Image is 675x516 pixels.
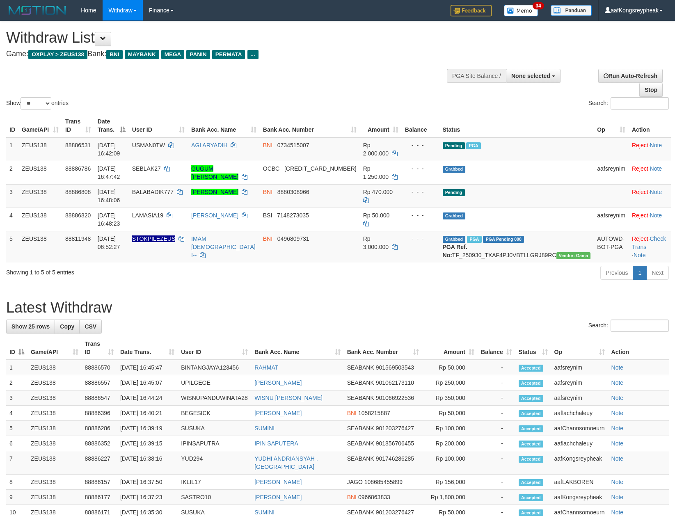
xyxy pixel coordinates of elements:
[277,189,309,195] span: Copy 8880308966 to clipboard
[178,360,251,375] td: BINTANGJAYA123456
[650,165,662,172] a: Note
[632,212,648,219] a: Reject
[632,189,648,195] a: Reject
[6,208,18,231] td: 4
[519,410,543,417] span: Accepted
[646,266,669,280] a: Next
[117,375,178,390] td: [DATE] 16:45:07
[402,114,439,137] th: Balance
[6,390,27,406] td: 3
[117,360,178,375] td: [DATE] 16:45:47
[82,360,117,375] td: 88886570
[178,475,251,490] td: IKLIL17
[6,231,18,263] td: 5
[82,436,117,451] td: 88886352
[422,421,477,436] td: Rp 100,000
[18,208,62,231] td: ZEUS138
[588,320,669,332] label: Search:
[125,50,159,59] span: MAYBANK
[363,235,389,250] span: Rp 3.000.000
[405,141,436,149] div: - - -
[478,475,515,490] td: -
[254,494,302,500] a: [PERSON_NAME]
[376,425,414,432] span: Copy 901203276427 to clipboard
[358,410,390,416] span: Copy 1058215887 to clipboard
[632,235,648,242] a: Reject
[98,189,120,203] span: [DATE] 16:48:06
[6,490,27,505] td: 9
[28,50,87,59] span: OXPLAY > ZEUS138
[82,451,117,475] td: 88886227
[254,395,323,401] a: WISNU [PERSON_NAME]
[632,235,666,250] a: Check Trans
[629,137,671,161] td: ·
[347,410,357,416] span: BNI
[594,161,629,184] td: aafsreynim
[422,406,477,421] td: Rp 50,000
[129,114,188,137] th: User ID: activate to sort column ascending
[6,184,18,208] td: 3
[466,142,481,149] span: Marked by aafpengsreynich
[551,375,608,390] td: aafsreynim
[376,509,414,516] span: Copy 901203276427 to clipboard
[551,5,592,16] img: panduan.png
[611,379,624,386] a: Note
[191,165,238,180] a: GUGUM [PERSON_NAME]
[422,436,477,451] td: Rp 200,000
[254,410,302,416] a: [PERSON_NAME]
[82,490,117,505] td: 88886177
[277,235,309,242] span: Copy 0496809731 to clipboard
[27,375,82,390] td: ZEUS138
[519,479,543,486] span: Accepted
[178,406,251,421] td: BEGESICK
[178,375,251,390] td: UPILGEGE
[251,336,344,360] th: Bank Acc. Name: activate to sort column ascending
[117,490,178,505] td: [DATE] 16:37:23
[650,212,662,219] a: Note
[519,380,543,387] span: Accepted
[132,235,176,242] span: Nama rekening ada tanda titik/strip, harap diedit
[132,165,161,172] span: SEBLAK27
[611,364,624,371] a: Note
[376,395,414,401] span: Copy 901066922536 to clipboard
[405,164,436,173] div: - - -
[254,364,278,371] a: RAHMAT
[478,436,515,451] td: -
[260,114,360,137] th: Bank Acc. Number: activate to sort column ascending
[611,410,624,416] a: Note
[611,440,624,447] a: Note
[632,142,648,148] a: Reject
[6,265,275,276] div: Showing 1 to 5 of 5 entries
[18,161,62,184] td: ZEUS138
[65,235,91,242] span: 88811948
[478,336,515,360] th: Balance: activate to sort column ascending
[65,142,91,148] span: 88886531
[65,189,91,195] span: 88886808
[360,114,402,137] th: Amount: activate to sort column ascending
[405,211,436,219] div: - - -
[247,50,259,59] span: ...
[117,475,178,490] td: [DATE] 16:37:50
[6,97,69,110] label: Show entries
[347,425,374,432] span: SEABANK
[443,189,465,196] span: Pending
[598,69,663,83] a: Run Auto-Refresh
[117,421,178,436] td: [DATE] 16:39:19
[478,360,515,375] td: -
[11,323,50,330] span: Show 25 rows
[212,50,245,59] span: PERMATA
[363,165,389,180] span: Rp 1.250.000
[629,114,671,137] th: Action
[439,231,594,263] td: TF_250930_TXAF4PJ0VBTLLGRJ89RC
[161,50,185,59] span: MEGA
[191,142,227,148] a: AGI ARYADIH
[6,451,27,475] td: 7
[551,360,608,375] td: aafsreynim
[178,390,251,406] td: WISNUPANDUWINATA28
[551,451,608,475] td: aafKongsreypheak
[551,436,608,451] td: aaflachchaleuy
[443,236,466,243] span: Grabbed
[254,509,275,516] a: SUMINI
[511,73,550,79] span: None selected
[611,395,624,401] a: Note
